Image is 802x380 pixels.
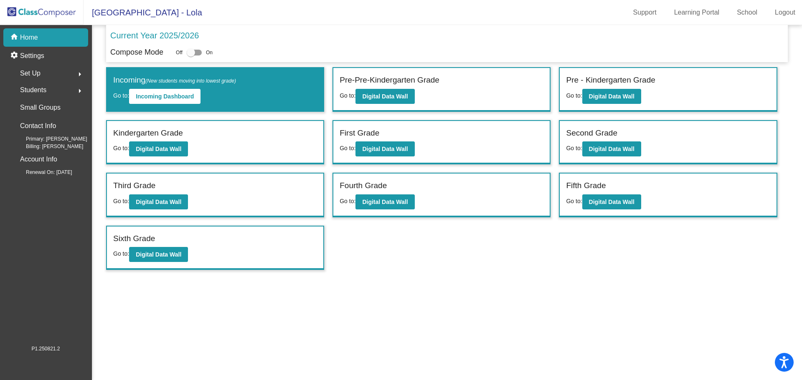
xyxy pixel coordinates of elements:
[340,92,355,99] span: Go to:
[136,251,181,258] b: Digital Data Wall
[113,233,155,245] label: Sixth Grade
[113,250,129,257] span: Go to:
[113,180,155,192] label: Third Grade
[13,169,72,176] span: Renewal On: [DATE]
[110,47,163,58] p: Compose Mode
[113,74,236,86] label: Incoming
[566,74,655,86] label: Pre - Kindergarten Grade
[10,33,20,43] mat-icon: home
[129,194,188,209] button: Digital Data Wall
[136,93,194,100] b: Incoming Dashboard
[20,84,46,96] span: Students
[627,6,663,19] a: Support
[589,146,634,152] b: Digital Data Wall
[20,154,57,165] p: Account Info
[667,6,726,19] a: Learning Portal
[20,51,44,61] p: Settings
[340,145,355,151] span: Go to:
[13,135,87,143] span: Primary: [PERSON_NAME]
[113,127,183,139] label: Kindergarten Grade
[589,93,634,100] b: Digital Data Wall
[340,74,439,86] label: Pre-Pre-Kindergarten Grade
[129,247,188,262] button: Digital Data Wall
[566,127,617,139] label: Second Grade
[355,194,414,209] button: Digital Data Wall
[113,92,129,99] span: Go to:
[362,146,408,152] b: Digital Data Wall
[113,145,129,151] span: Go to:
[566,92,582,99] span: Go to:
[566,145,582,151] span: Go to:
[362,199,408,205] b: Digital Data Wall
[10,51,20,61] mat-icon: settings
[136,199,181,205] b: Digital Data Wall
[75,86,85,96] mat-icon: arrow_right
[589,199,634,205] b: Digital Data Wall
[355,141,414,156] button: Digital Data Wall
[20,68,41,79] span: Set Up
[13,143,83,150] span: Billing: [PERSON_NAME]
[84,6,202,19] span: [GEOGRAPHIC_DATA] - Lola
[768,6,802,19] a: Logout
[129,141,188,156] button: Digital Data Wall
[362,93,408,100] b: Digital Data Wall
[730,6,764,19] a: School
[566,198,582,204] span: Go to:
[582,89,641,104] button: Digital Data Wall
[340,180,387,192] label: Fourth Grade
[566,180,606,192] label: Fifth Grade
[582,194,641,209] button: Digital Data Wall
[20,33,38,43] p: Home
[355,89,414,104] button: Digital Data Wall
[582,141,641,156] button: Digital Data Wall
[113,198,129,204] span: Go to:
[176,49,183,56] span: Off
[340,198,355,204] span: Go to:
[75,69,85,79] mat-icon: arrow_right
[340,127,379,139] label: First Grade
[129,89,200,104] button: Incoming Dashboard
[20,102,61,113] p: Small Groups
[145,78,236,84] span: (New students moving into lowest grade)
[136,146,181,152] b: Digital Data Wall
[110,29,199,42] p: Current Year 2025/2026
[206,49,213,56] span: On
[20,120,56,132] p: Contact Info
